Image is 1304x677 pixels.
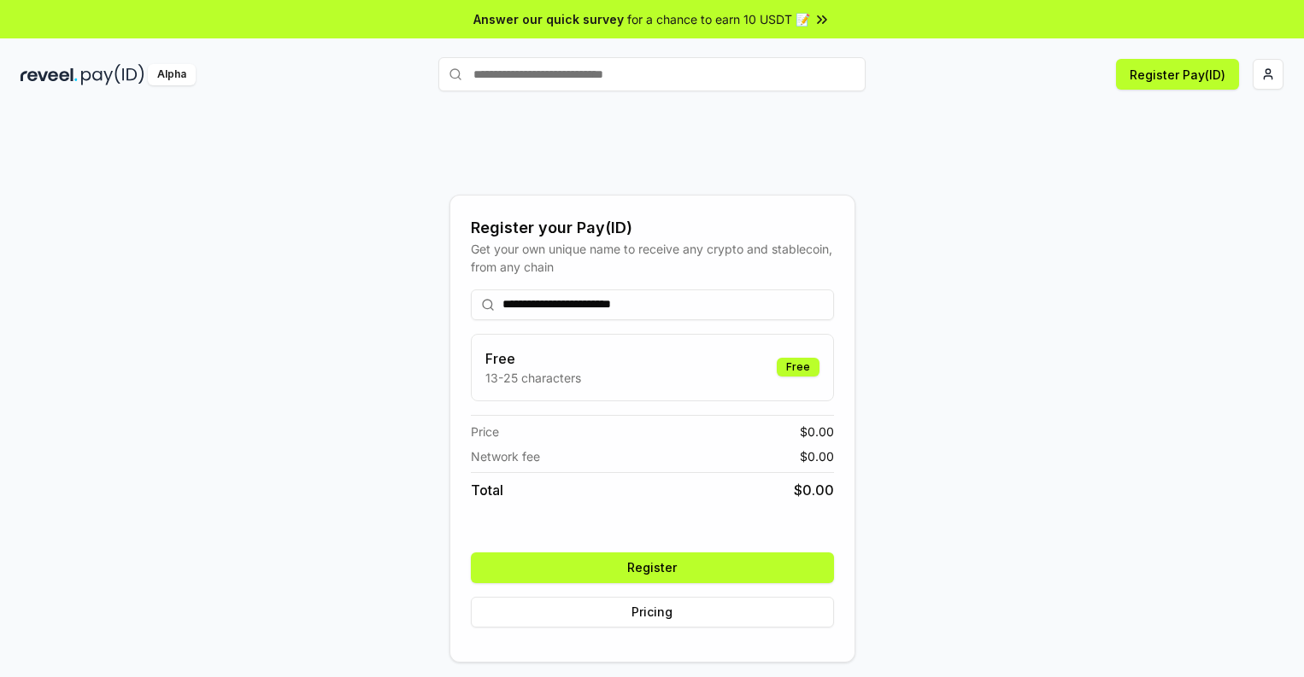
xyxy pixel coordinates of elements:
[21,64,78,85] img: reveel_dark
[800,447,834,465] span: $ 0.00
[81,64,144,85] img: pay_id
[148,64,196,85] div: Alpha
[471,552,834,583] button: Register
[485,348,581,369] h3: Free
[471,216,834,240] div: Register your Pay(ID)
[473,10,624,28] span: Answer our quick survey
[471,240,834,276] div: Get your own unique name to receive any crypto and stablecoin, from any chain
[471,597,834,627] button: Pricing
[794,480,834,500] span: $ 0.00
[471,423,499,441] span: Price
[485,369,581,387] p: 13-25 characters
[471,480,503,500] span: Total
[471,447,540,465] span: Network fee
[777,358,819,376] div: Free
[627,10,810,28] span: for a chance to earn 10 USDT 📝
[1116,59,1239,90] button: Register Pay(ID)
[800,423,834,441] span: $ 0.00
